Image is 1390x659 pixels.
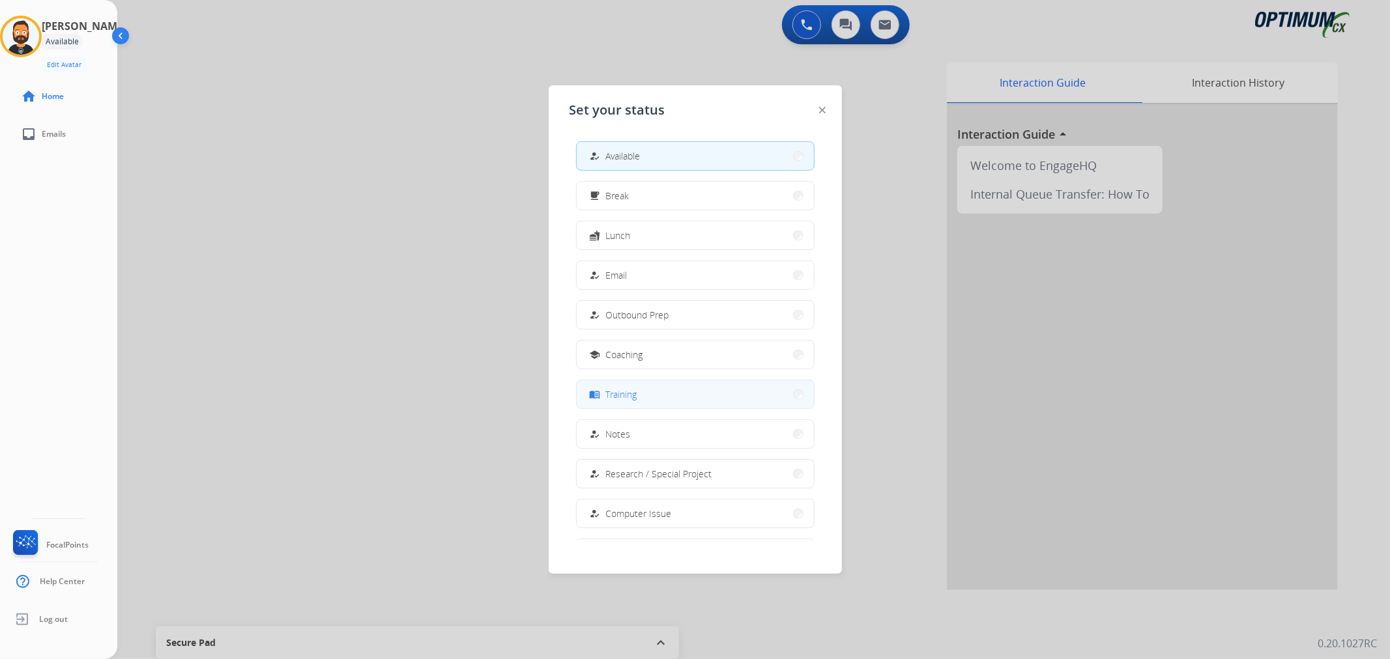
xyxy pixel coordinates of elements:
mat-icon: how_to_reg [589,270,600,281]
mat-icon: school [589,349,600,360]
button: Internet Issue [577,539,814,567]
mat-icon: menu_book [589,389,600,400]
span: FocalPoints [46,540,89,550]
button: Training [577,380,814,408]
div: Available [42,34,83,49]
span: Coaching [606,348,643,361]
button: Edit Avatar [42,57,87,72]
mat-icon: how_to_reg [589,309,600,320]
button: Research / Special Project [577,460,814,488]
mat-icon: home [21,89,36,104]
span: Computer Issue [606,507,672,520]
mat-icon: how_to_reg [589,428,600,440]
a: FocalPoints [10,530,89,560]
span: Outbound Prep [606,308,669,322]
button: Notes [577,420,814,448]
img: close-button [819,107,826,113]
span: Available [606,149,641,163]
mat-icon: how_to_reg [589,508,600,519]
span: Set your status [570,101,665,119]
button: Email [577,261,814,289]
button: Break [577,182,814,210]
button: Computer Issue [577,499,814,527]
p: 0.20.1027RC [1318,636,1377,651]
span: Emails [42,129,66,139]
h3: [PERSON_NAME] [42,18,126,34]
span: Log out [39,614,68,624]
span: Home [42,91,64,102]
mat-icon: inbox [21,126,36,142]
span: Break [606,189,630,203]
button: Outbound Prep [577,301,814,329]
span: Research / Special Project [606,467,712,481]
button: Coaching [577,341,814,369]
img: avatar [3,18,39,55]
span: Email [606,268,628,282]
button: Lunch [577,221,814,249]
mat-icon: free_breakfast [589,190,600,201]
mat-icon: fastfood [589,230,600,241]
mat-icon: how_to_reg [589,468,600,479]
mat-icon: how_to_reg [589,150,600,161]
span: Notes [606,427,631,441]
span: Lunch [606,229,631,242]
span: Help Center [40,576,85,587]
button: Available [577,142,814,170]
span: Training [606,387,637,401]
